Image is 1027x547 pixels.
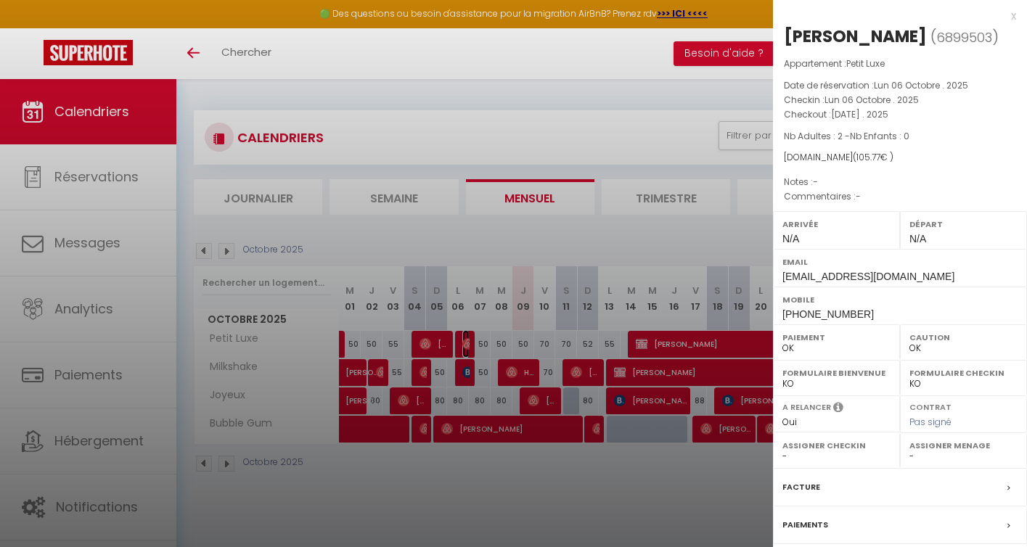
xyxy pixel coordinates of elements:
[825,94,919,106] span: Lun 06 Octobre . 2025
[930,27,999,47] span: ( )
[784,25,927,48] div: [PERSON_NAME]
[909,330,1018,345] label: Caution
[909,366,1018,380] label: Formulaire Checkin
[784,130,909,142] span: Nb Adultes : 2 -
[856,151,880,163] span: 105.77
[909,217,1018,231] label: Départ
[784,151,1016,165] div: [DOMAIN_NAME]
[784,57,1016,71] p: Appartement :
[782,217,891,231] label: Arrivée
[813,176,818,188] span: -
[784,189,1016,204] p: Commentaires :
[782,517,828,532] label: Paiements
[936,28,992,46] span: 6899503
[784,78,1016,93] p: Date de réservation :
[782,480,820,495] label: Facture
[782,330,891,345] label: Paiement
[784,93,1016,107] p: Checkin :
[782,308,874,320] span: [PHONE_NUMBER]
[853,151,893,163] span: ( € )
[784,107,1016,122] p: Checkout :
[782,292,1018,307] label: Mobile
[782,438,891,453] label: Assigner Checkin
[909,233,926,244] span: N/A
[773,7,1016,25] div: x
[846,57,885,70] span: Petit Luxe
[833,401,843,417] i: Sélectionner OUI si vous souhaiter envoyer les séquences de messages post-checkout
[909,401,952,411] label: Contrat
[909,438,1018,453] label: Assigner Menage
[782,233,799,244] span: N/A
[874,79,968,91] span: Lun 06 Octobre . 2025
[782,271,954,282] span: [EMAIL_ADDRESS][DOMAIN_NAME]
[909,416,952,428] span: Pas signé
[850,130,909,142] span: Nb Enfants : 0
[782,366,891,380] label: Formulaire Bienvenue
[784,175,1016,189] p: Notes :
[782,401,831,414] label: A relancer
[782,255,1018,269] label: Email
[856,190,861,202] span: -
[831,108,888,120] span: [DATE] . 2025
